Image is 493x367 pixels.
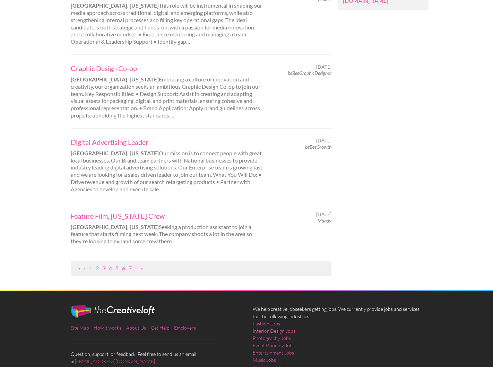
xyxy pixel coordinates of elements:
a: Graphic Design Co-op [71,64,263,73]
a: Page 4 [109,265,112,271]
a: About Us [126,325,146,331]
div: Seeking a production assistant to join a feature that starts filming next week. The company shoot... [64,211,269,245]
a: Fashion Jobs [253,320,280,327]
a: First Page [78,265,80,271]
em: beBeeGrowth [305,144,331,150]
strong: [GEOGRAPHIC_DATA], [US_STATE] [71,2,159,9]
a: Site Map [71,325,89,331]
strong: [GEOGRAPHIC_DATA], [US_STATE] [71,224,159,230]
a: Photography Jobs [253,334,291,342]
a: Page 5 [115,265,119,271]
div: Embracing a culture of innovation and creativity, our organization seeks an ambitious Graphic Des... [64,64,269,119]
span: [DATE] [316,64,331,70]
a: Event Planning Jobs [253,342,295,349]
a: Previous Page [84,265,86,271]
a: Interior Design Jobs [253,327,295,334]
div: Our mission is to connect people with great local businesses. Our Brand team partners with Nation... [64,138,269,193]
a: Get Help [151,325,169,331]
em: beBeeGraphicDesigner [288,70,331,76]
strong: [GEOGRAPHIC_DATA], [US_STATE] [71,76,159,82]
em: Mandy [318,218,331,224]
a: Entertainment Jobs [253,349,294,356]
a: Last Page, Page 158 [140,265,143,271]
span: [DATE] [316,138,331,144]
a: How it works [94,325,121,331]
a: [EMAIL_ADDRESS][DOMAIN_NAME] [75,358,155,364]
span: [DATE] [316,211,331,218]
a: Page 1 [89,265,92,271]
a: Page 3 [102,265,105,271]
a: Employers [174,325,196,331]
a: Feature Film, [US_STATE] Crew [71,211,263,220]
a: Music Jobs [253,356,276,364]
img: The Creative Loft [71,305,155,318]
a: Page 6 [122,265,125,271]
strong: [GEOGRAPHIC_DATA], [US_STATE] [71,150,159,156]
a: Digital Advertising Leader [71,138,263,147]
a: Page 2 [96,265,99,271]
a: Page 7 [129,265,132,271]
a: Next Page [135,265,137,271]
